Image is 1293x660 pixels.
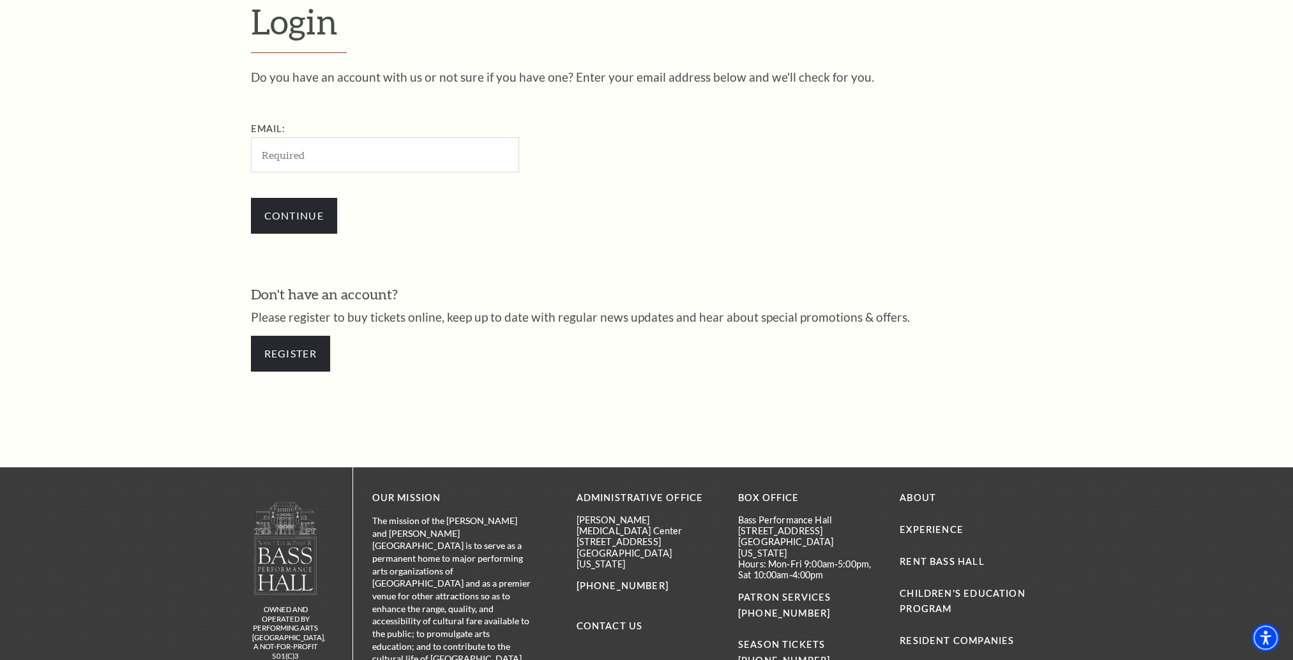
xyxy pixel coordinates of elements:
div: Accessibility Menu [1251,624,1280,652]
p: Do you have an account with us or not sure if you have one? Enter your email address below and we... [251,71,1043,83]
p: [STREET_ADDRESS] [738,525,881,536]
p: [STREET_ADDRESS] [577,536,719,547]
img: logo-footer.png [253,501,318,595]
a: Children's Education Program [900,588,1025,615]
span: Login [251,1,338,41]
a: Register [251,336,330,371]
input: Submit button [251,198,337,234]
p: Hours: Mon-Fri 9:00am-5:00pm, Sat 10:00am-4:00pm [738,559,881,581]
p: Please register to buy tickets online, keep up to date with regular news updates and hear about s... [251,311,1043,323]
a: Contact Us [577,620,643,631]
label: Email: [251,123,286,134]
p: OUR MISSION [372,490,532,506]
p: Bass Performance Hall [738,514,881,525]
p: PATRON SERVICES [PHONE_NUMBER] [738,590,881,622]
a: About [900,492,936,503]
h3: Don't have an account? [251,285,1043,304]
p: BOX OFFICE [738,490,881,506]
a: Resident Companies [900,635,1014,646]
p: [GEOGRAPHIC_DATA][US_STATE] [577,548,719,570]
p: [PHONE_NUMBER] [577,578,719,594]
p: [GEOGRAPHIC_DATA][US_STATE] [738,536,881,559]
p: Administrative Office [577,490,719,506]
a: Rent Bass Hall [900,556,984,567]
a: Experience [900,524,964,535]
p: [PERSON_NAME][MEDICAL_DATA] Center [577,514,719,537]
input: Required [251,137,519,172]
